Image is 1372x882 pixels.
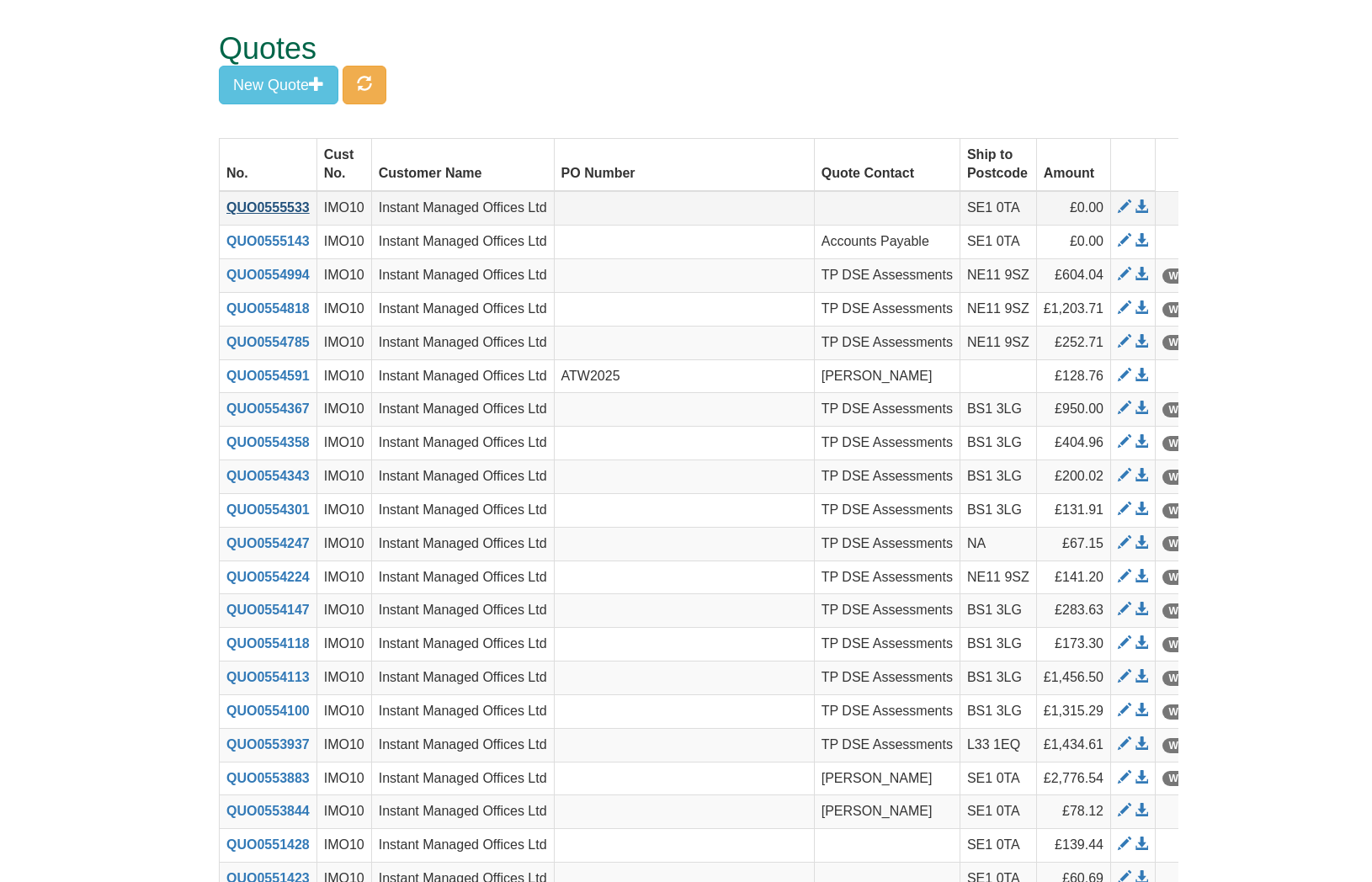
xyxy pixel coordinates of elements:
[371,393,554,427] td: Instant Managed Offices Ltd
[316,258,371,292] td: IMO10
[371,138,554,191] th: Customer Name
[1162,302,1198,317] span: WSA
[371,527,554,561] td: Instant Managed Offices Ltd
[1162,704,1198,720] span: WSA
[960,795,1036,829] td: SE1 0TA
[316,326,371,359] td: IMO10
[814,226,960,259] td: Accounts Payable
[226,234,310,248] a: QUO0555143
[226,301,310,316] a: QUO0554818
[316,628,371,661] td: IMO10
[316,728,371,762] td: IMO10
[371,762,554,795] td: Instant Managed Offices Ltd
[960,829,1036,863] td: SE1 0TA
[1162,503,1198,518] span: WSA
[371,326,554,359] td: Instant Managed Offices Ltd
[371,694,554,728] td: Instant Managed Offices Ltd
[371,594,554,628] td: Instant Managed Offices Ltd
[814,694,960,728] td: TP DSE Assessments
[960,191,1036,225] td: SE1 0TA
[226,603,310,617] a: QUO0554147
[960,258,1036,292] td: NE11 9SZ
[1162,402,1198,417] span: WSA
[1036,661,1110,695] td: £1,456.50
[960,226,1036,259] td: SE1 0TA
[316,829,371,863] td: IMO10
[814,460,960,494] td: TP DSE Assessments
[1036,694,1110,728] td: £1,315.29
[316,393,371,427] td: IMO10
[554,359,814,393] td: ATW2025
[371,561,554,594] td: Instant Managed Offices Ltd
[226,570,310,584] a: QUO0554224
[226,268,310,282] a: QUO0554994
[226,469,310,483] a: QUO0554343
[316,493,371,527] td: IMO10
[219,66,338,104] button: New Quote
[371,226,554,259] td: Instant Managed Offices Ltd
[1036,594,1110,628] td: £283.63
[371,258,554,292] td: Instant Managed Offices Ltd
[220,138,317,191] th: No.
[1036,728,1110,762] td: £1,434.61
[1036,393,1110,427] td: £950.00
[960,460,1036,494] td: BS1 3LG
[960,694,1036,728] td: BS1 3LG
[814,393,960,427] td: TP DSE Assessments
[814,138,960,191] th: Quote Contact
[1036,762,1110,795] td: £2,776.54
[1036,226,1110,259] td: £0.00
[960,561,1036,594] td: NE11 9SZ
[371,359,554,393] td: Instant Managed Offices Ltd
[1036,628,1110,661] td: £173.30
[814,762,960,795] td: [PERSON_NAME]
[226,502,310,517] a: QUO0554301
[226,335,310,349] a: QUO0554785
[1162,671,1198,686] span: WSA
[316,191,371,225] td: IMO10
[814,728,960,762] td: TP DSE Assessments
[814,661,960,695] td: TP DSE Assessments
[814,427,960,460] td: TP DSE Assessments
[1162,738,1198,753] span: WSA
[371,795,554,829] td: Instant Managed Offices Ltd
[226,837,310,852] a: QUO0551428
[960,292,1036,326] td: NE11 9SZ
[1162,436,1198,451] span: WSA
[814,292,960,326] td: TP DSE Assessments
[1162,268,1198,284] span: WSA
[814,795,960,829] td: [PERSON_NAME]
[371,829,554,863] td: Instant Managed Offices Ltd
[316,527,371,561] td: IMO10
[1162,335,1198,350] span: WSA
[1036,460,1110,494] td: £200.02
[371,493,554,527] td: Instant Managed Offices Ltd
[1036,359,1110,393] td: £128.76
[316,795,371,829] td: IMO10
[371,191,554,225] td: Instant Managed Offices Ltd
[814,527,960,561] td: TP DSE Assessments
[371,427,554,460] td: Instant Managed Offices Ltd
[960,661,1036,695] td: BS1 3LG
[1036,561,1110,594] td: £141.20
[1036,527,1110,561] td: £67.15
[316,661,371,695] td: IMO10
[1036,138,1110,191] th: Amount
[316,359,371,393] td: IMO10
[1162,637,1198,652] span: WSA
[554,138,814,191] th: PO Number
[316,460,371,494] td: IMO10
[1036,493,1110,527] td: £131.91
[1162,570,1198,585] span: WSA
[1036,326,1110,359] td: £252.71
[960,326,1036,359] td: NE11 9SZ
[226,401,310,416] a: QUO0554367
[1162,470,1198,485] span: WSA
[226,636,310,651] a: QUO0554118
[226,771,310,785] a: QUO0553883
[814,594,960,628] td: TP DSE Assessments
[1162,771,1198,786] span: WSA
[814,326,960,359] td: TP DSE Assessments
[960,594,1036,628] td: BS1 3LG
[1162,603,1198,619] span: WSA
